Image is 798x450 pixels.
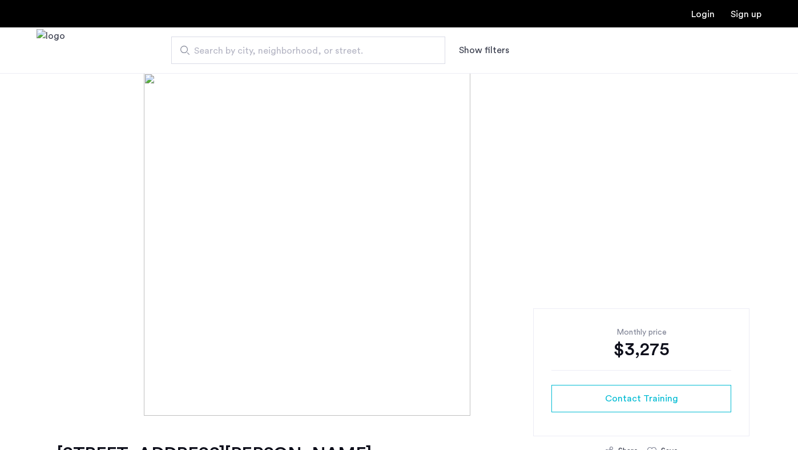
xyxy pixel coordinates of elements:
a: Registration [731,10,761,19]
button: button [551,385,731,412]
a: Login [691,10,715,19]
div: Monthly price [551,327,731,338]
div: $3,275 [551,338,731,361]
span: Search by city, neighborhood, or street. [194,44,413,58]
img: [object%20Object] [144,73,655,416]
a: Cazamio Logo [37,29,65,72]
span: Contact Training [605,392,678,405]
input: Apartment Search [171,37,445,64]
img: logo [37,29,65,72]
button: Show or hide filters [459,43,509,57]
